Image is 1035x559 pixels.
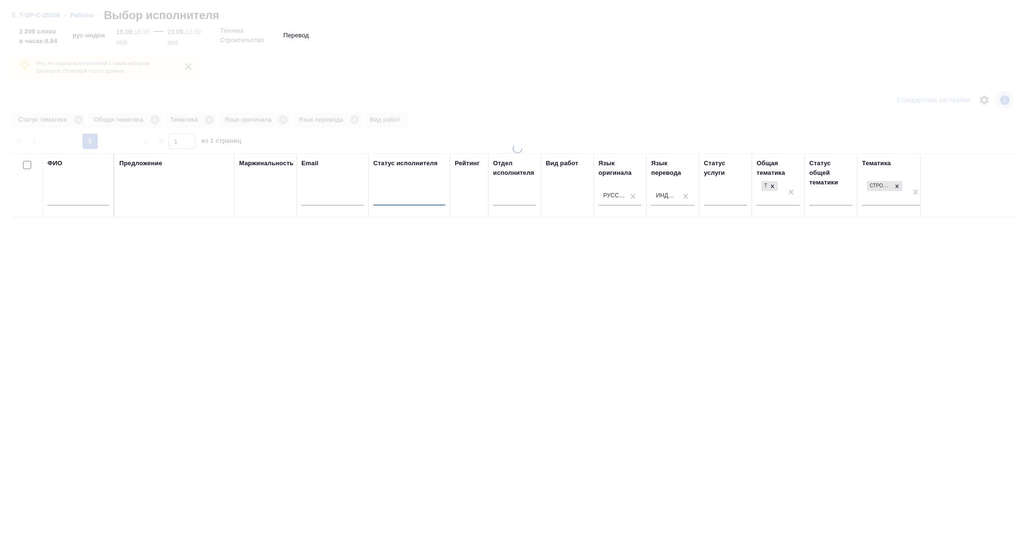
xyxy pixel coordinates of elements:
div: Техника [761,181,767,191]
div: Статус исполнителя [373,159,437,168]
div: ФИО [47,159,62,168]
div: Техника [760,180,779,192]
div: Русский [603,192,625,200]
div: Индонезийский [656,192,678,200]
div: Маржинальность [239,159,294,168]
div: Общая тематика [757,159,800,178]
div: Статус общей тематики [809,159,852,187]
div: Предложение [119,159,162,168]
div: Вид работ [546,159,578,168]
div: Строительство [866,180,903,192]
div: Email [301,159,318,168]
div: Тематика [862,159,891,168]
div: Язык оригинала [598,159,642,178]
div: Статус услуги [704,159,747,178]
div: Рейтинг [455,159,480,168]
div: Язык перевода [651,159,694,178]
div: Строительство [867,181,892,191]
p: Перевод [283,31,309,40]
div: Отдел исполнителя [493,159,536,178]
